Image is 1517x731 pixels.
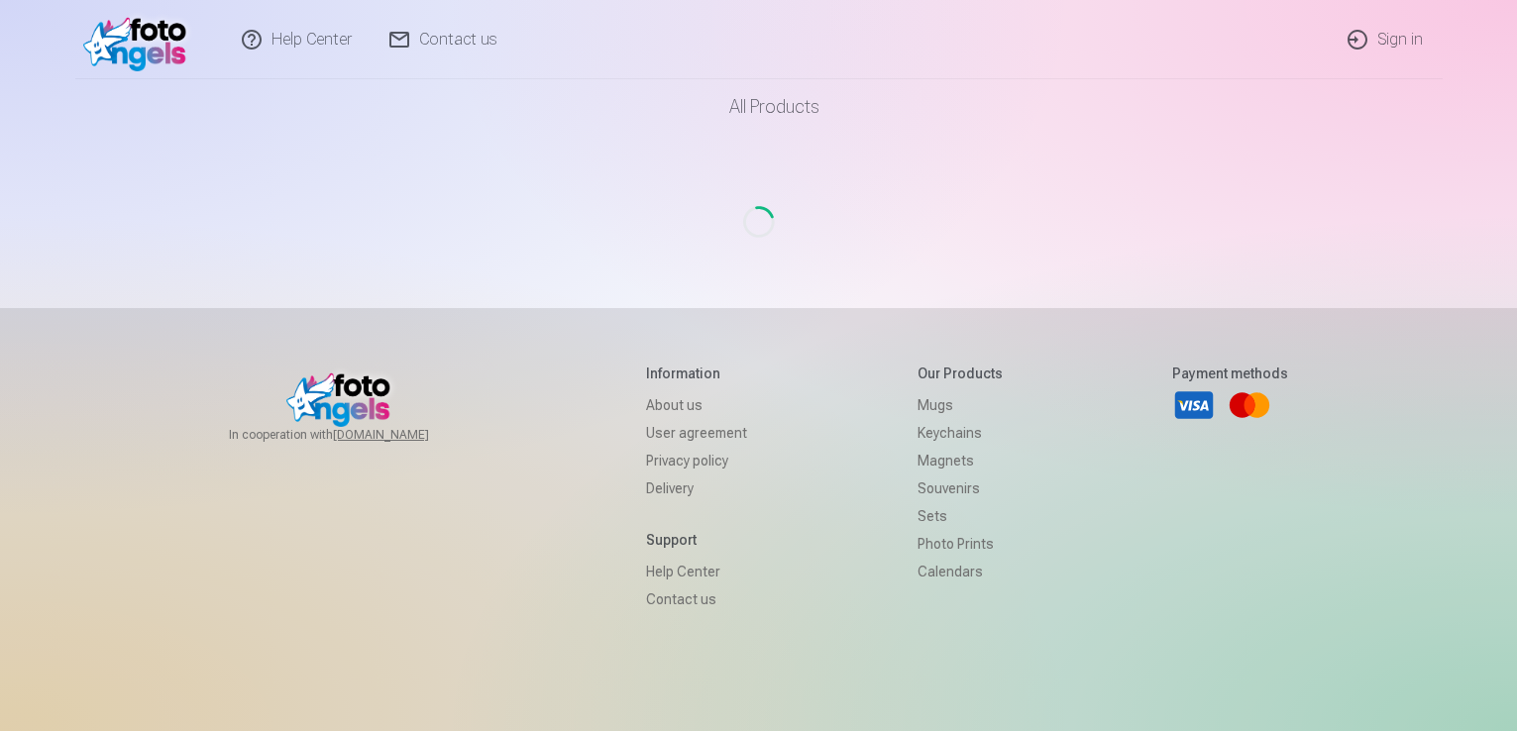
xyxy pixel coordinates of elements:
h5: Our products [918,364,1003,383]
a: Sets [918,502,1003,530]
a: Visa [1172,383,1216,427]
h5: Support [646,530,747,550]
a: Keychains [918,419,1003,447]
a: [DOMAIN_NAME] [333,427,477,443]
h5: Information [646,364,747,383]
a: Delivery [646,474,747,502]
a: Photo prints [918,530,1003,558]
a: Contact us [646,585,747,613]
span: In cooperation with [229,427,477,443]
a: Privacy policy [646,447,747,474]
img: /v1 [83,8,197,71]
a: Magnets [918,447,1003,474]
a: Mugs [918,391,1003,419]
a: Calendars [918,558,1003,585]
a: Souvenirs [918,474,1003,502]
a: All products [674,79,843,135]
a: Help Center [646,558,747,585]
a: User agreement [646,419,747,447]
h5: Payment methods [1172,364,1288,383]
a: Mastercard [1228,383,1271,427]
a: About us [646,391,747,419]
